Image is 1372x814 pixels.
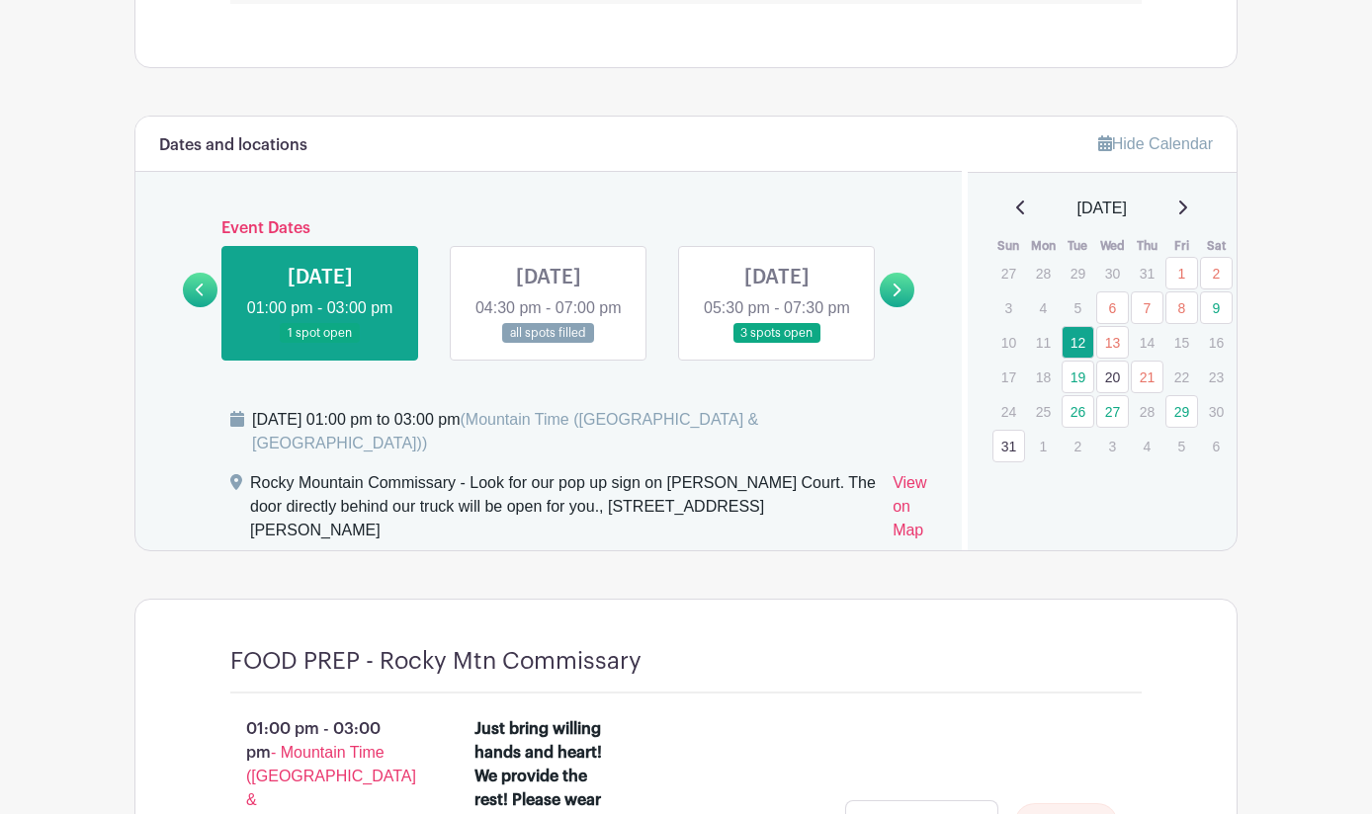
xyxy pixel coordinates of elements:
[1027,327,1060,358] p: 11
[1096,291,1129,324] a: 6
[1131,327,1163,358] p: 14
[1027,292,1060,323] p: 4
[1096,395,1129,428] a: 27
[1062,361,1094,393] a: 19
[1165,395,1198,428] a: 29
[1131,291,1163,324] a: 7
[1165,291,1198,324] a: 8
[1200,362,1233,392] p: 23
[1095,236,1130,256] th: Wed
[1165,362,1198,392] p: 22
[230,647,642,676] h4: FOOD PREP - Rocky Mtn Commissary
[1130,236,1164,256] th: Thu
[1200,257,1233,289] a: 2
[1098,135,1213,152] a: Hide Calendar
[250,471,877,550] div: Rocky Mountain Commissary - Look for our pop up sign on [PERSON_NAME] Court. The door directly be...
[1096,361,1129,393] a: 20
[1096,258,1129,288] p: 30
[252,411,758,451] span: (Mountain Time ([GEOGRAPHIC_DATA] & [GEOGRAPHIC_DATA]))
[1131,361,1163,393] a: 21
[1062,431,1094,461] p: 2
[1062,258,1094,288] p: 29
[1200,396,1233,427] p: 30
[1027,396,1060,427] p: 25
[1200,291,1233,324] a: 9
[1200,327,1233,358] p: 16
[992,258,1025,288] p: 27
[1077,197,1127,220] span: [DATE]
[991,236,1026,256] th: Sun
[1131,258,1163,288] p: 31
[992,292,1025,323] p: 3
[1131,396,1163,427] p: 28
[992,327,1025,358] p: 10
[1027,258,1060,288] p: 28
[992,362,1025,392] p: 17
[1026,236,1061,256] th: Mon
[1131,431,1163,461] p: 4
[1062,326,1094,359] a: 12
[1165,431,1198,461] p: 5
[159,136,307,155] h6: Dates and locations
[1165,257,1198,289] a: 1
[1062,292,1094,323] p: 5
[1199,236,1234,256] th: Sat
[1164,236,1199,256] th: Fri
[1027,431,1060,461] p: 1
[992,430,1025,462] a: 31
[1096,431,1129,461] p: 3
[1061,236,1095,256] th: Tue
[217,219,880,238] h6: Event Dates
[1027,362,1060,392] p: 18
[1165,327,1198,358] p: 15
[252,408,938,455] div: [DATE] 01:00 pm to 03:00 pm
[1062,395,1094,428] a: 26
[1200,431,1233,461] p: 6
[992,396,1025,427] p: 24
[1096,326,1129,359] a: 13
[893,471,937,550] a: View on Map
